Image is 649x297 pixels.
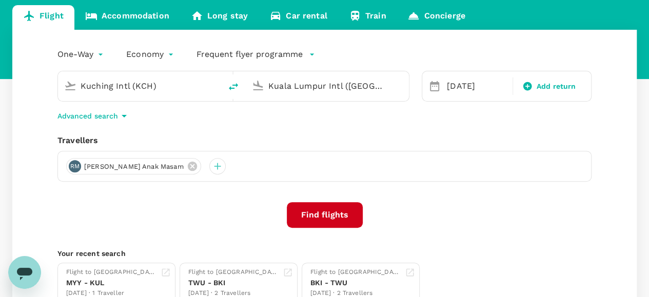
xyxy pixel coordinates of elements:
[66,158,201,174] div: RM[PERSON_NAME] anak Masam
[402,85,404,87] button: Open
[310,267,401,278] div: Flight to [GEOGRAPHIC_DATA]
[57,46,106,63] div: One-Way
[8,256,41,289] iframe: Button to launch messaging window
[196,48,315,61] button: Frequent flyer programme
[66,267,156,278] div: Flight to [GEOGRAPHIC_DATA]
[126,46,176,63] div: Economy
[12,5,74,30] a: Flight
[57,110,130,122] button: Advanced search
[57,248,592,259] p: Your recent search
[57,111,118,121] p: Advanced search
[214,85,216,87] button: Open
[74,5,180,30] a: Accommodation
[188,267,279,278] div: Flight to [GEOGRAPHIC_DATA]
[259,5,338,30] a: Car rental
[188,278,279,288] div: TWU - BKI
[57,134,592,147] div: Travellers
[69,160,81,172] div: RM
[537,81,576,92] span: Add return
[221,74,246,99] button: delete
[196,48,303,61] p: Frequent flyer programme
[287,202,363,228] button: Find flights
[268,78,387,94] input: Going to
[180,5,259,30] a: Long stay
[78,162,190,172] span: [PERSON_NAME] anak Masam
[66,278,156,288] div: MYY - KUL
[310,278,401,288] div: BKI - TWU
[443,76,510,96] div: [DATE]
[397,5,476,30] a: Concierge
[338,5,397,30] a: Train
[81,78,200,94] input: Depart from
